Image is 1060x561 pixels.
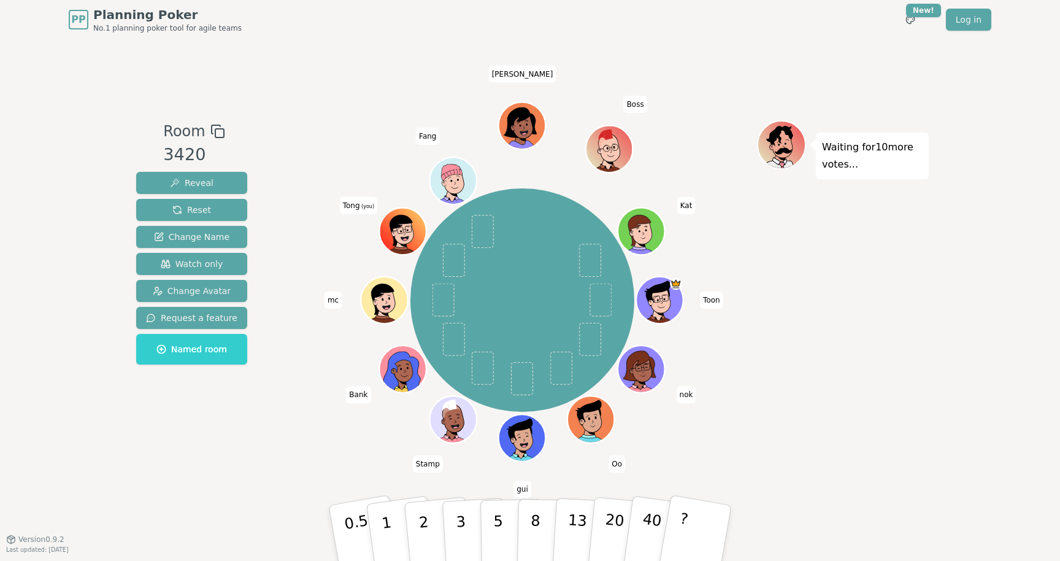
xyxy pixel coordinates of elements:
[146,312,237,324] span: Request a feature
[136,226,247,248] button: Change Name
[18,535,64,544] span: Version 0.9.2
[161,258,223,270] span: Watch only
[624,96,647,113] span: Click to change your name
[489,66,556,83] span: Click to change your name
[163,142,225,168] div: 3420
[163,120,205,142] span: Room
[677,197,696,214] span: Click to change your name
[700,292,723,309] span: Click to change your name
[360,204,375,209] span: (you)
[677,386,696,403] span: Click to change your name
[513,481,531,498] span: Click to change your name
[154,231,229,243] span: Change Name
[325,292,342,309] span: Click to change your name
[340,197,377,214] span: Click to change your name
[413,455,443,473] span: Click to change your name
[136,280,247,302] button: Change Avatar
[6,546,69,553] span: Last updated: [DATE]
[136,307,247,329] button: Request a feature
[172,204,211,216] span: Reset
[136,253,247,275] button: Watch only
[136,199,247,221] button: Reset
[946,9,991,31] a: Log in
[899,9,921,31] button: New!
[609,455,625,473] span: Click to change your name
[93,6,242,23] span: Planning Poker
[822,139,923,173] p: Waiting for 10 more votes...
[93,23,242,33] span: No.1 planning poker tool for agile teams
[381,209,425,253] button: Click to change your avatar
[6,535,64,544] button: Version0.9.2
[346,386,371,403] span: Click to change your name
[906,4,941,17] div: New!
[136,172,247,194] button: Reveal
[71,12,85,27] span: PP
[136,334,247,365] button: Named room
[69,6,242,33] a: PPPlanning PokerNo.1 planning poker tool for agile teams
[170,177,213,189] span: Reveal
[416,128,439,145] span: Click to change your name
[670,278,682,290] span: Toon is the host
[153,285,231,297] span: Change Avatar
[156,343,227,355] span: Named room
